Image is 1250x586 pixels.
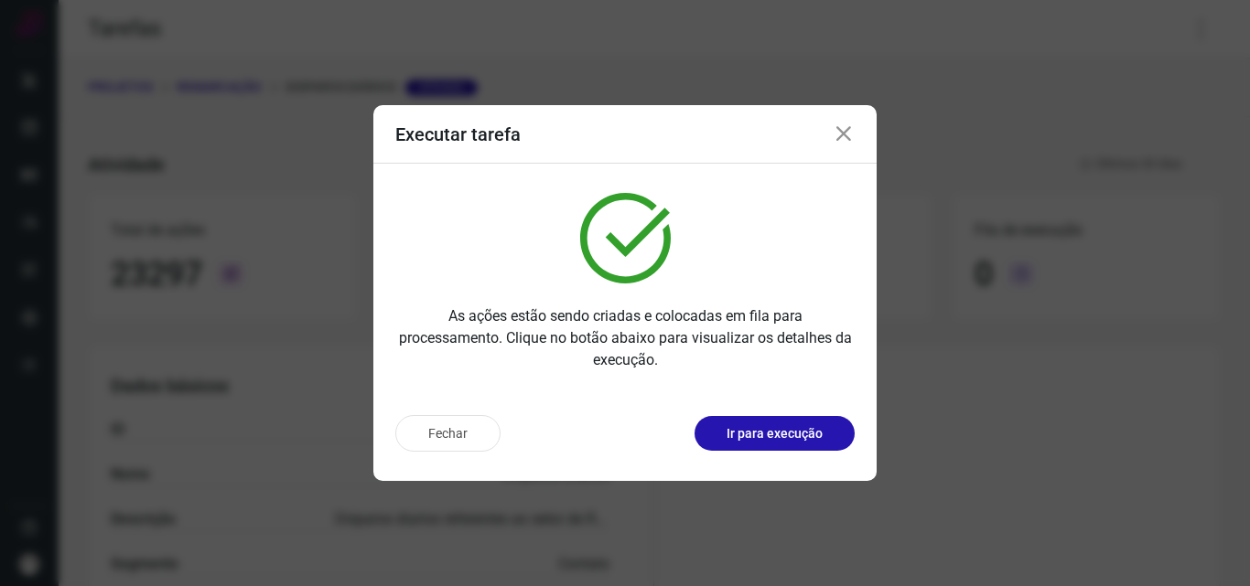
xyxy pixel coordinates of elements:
button: Ir para execução [695,416,855,451]
img: verified.svg [580,193,671,283]
h3: Executar tarefa [395,123,521,145]
p: Ir para execução [727,424,823,443]
p: As ações estão sendo criadas e colocadas em fila para processamento. Clique no botão abaixo para ... [395,305,855,371]
button: Fechar [395,415,501,452]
